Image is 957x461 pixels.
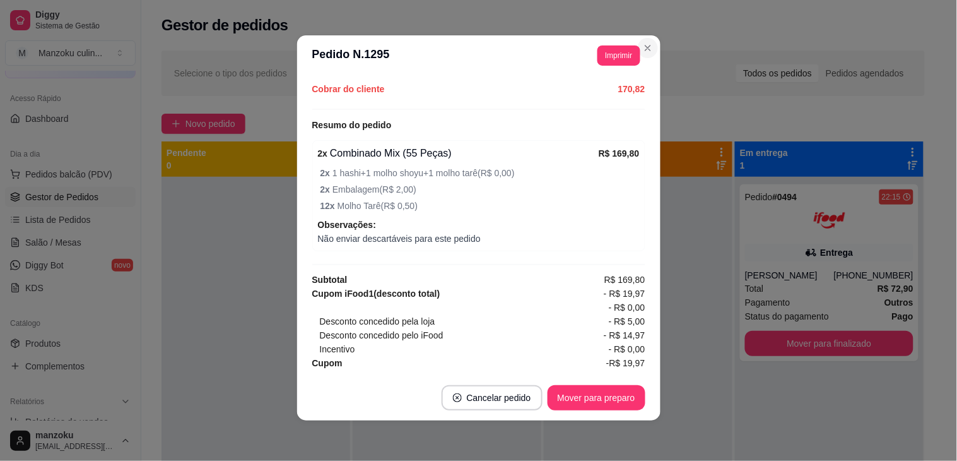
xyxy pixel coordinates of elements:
[604,287,645,301] span: - R$ 19,97
[320,342,355,356] span: Incentivo
[442,385,543,410] button: close-circleCancelar pedido
[548,385,645,410] button: Mover para preparo
[312,82,385,96] span: Cobrar do cliente
[320,328,443,342] span: Desconto concedido pelo iFood
[320,199,640,213] span: Molho Tarê ( R$ 0,50 )
[318,220,377,230] strong: Observações:
[320,168,332,178] strong: 2 x
[312,275,348,285] strong: Subtotal
[318,232,640,246] span: Não enviar descartáveis para este pedido
[318,148,328,159] strong: 2 x
[453,393,462,402] span: close-circle
[604,328,645,342] span: - R$ 14,97
[609,301,645,314] span: - R$ 0,00
[312,120,392,130] strong: Resumo do pedido
[609,314,645,328] span: - R$ 5,00
[320,166,640,180] span: 1 hashi+1 molho shoyu+1 molho tarê ( R$ 0,00 )
[312,45,390,66] h3: Pedido N. 1295
[618,84,645,94] strong: 170,82
[609,342,645,356] span: - R$ 0,00
[320,184,332,195] strong: 2 x
[312,358,343,368] strong: Cupom
[638,38,658,58] button: Close
[606,356,645,370] span: -R$ 19,97
[320,201,338,211] strong: 12 x
[320,314,435,328] span: Desconto concedido pela loja
[597,45,640,66] button: Imprimir
[320,183,640,196] span: Embalagem ( R$ 2,00 )
[312,289,440,299] strong: Cupom iFood 1 (desconto total)
[599,148,640,159] strong: R$ 169,80
[604,273,645,287] span: R$ 169,80
[318,146,599,161] div: Combinado Mix (55 Peças)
